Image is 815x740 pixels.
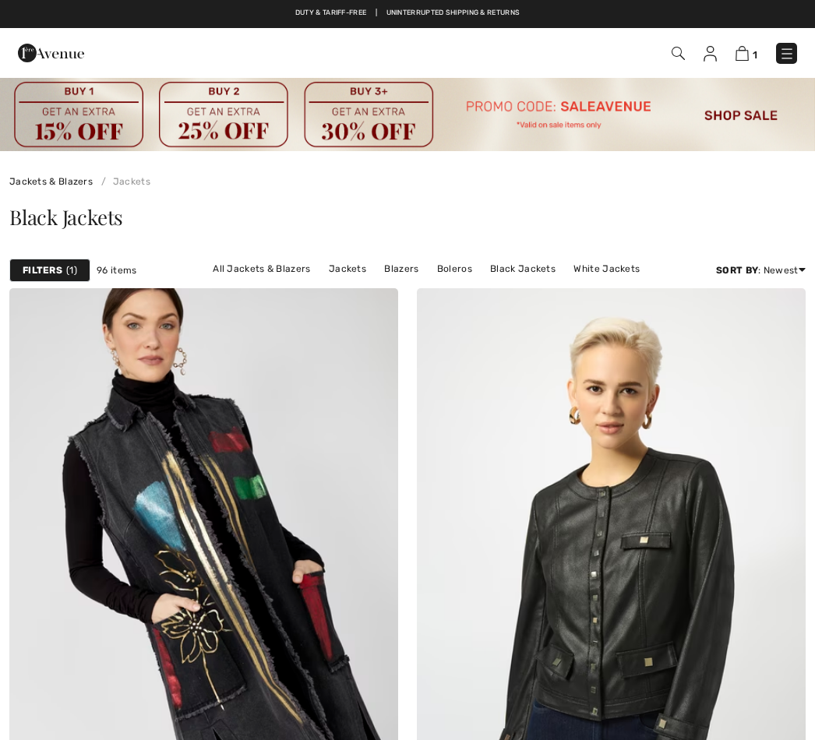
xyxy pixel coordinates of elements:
span: 96 items [97,263,136,277]
span: Black Jackets [9,203,123,231]
a: 1 [736,44,757,62]
img: Search [672,47,685,60]
a: Boleros [429,259,480,279]
img: Shopping Bag [736,46,749,61]
a: Jackets [95,176,150,187]
a: 1ère Avenue [18,44,84,59]
a: All Jackets & Blazers [205,259,318,279]
a: Blue Jackets [504,279,580,299]
a: Jackets & Blazers [9,176,93,187]
a: White Jackets [566,259,647,279]
strong: Filters [23,263,62,277]
span: 1 [753,49,757,61]
div: : Newest [716,263,806,277]
img: 1ère Avenue [18,37,84,69]
span: 1 [66,263,77,277]
a: Blazers [376,259,426,279]
strong: Sort By [716,265,758,276]
a: [PERSON_NAME] [408,279,502,299]
a: [PERSON_NAME] Jackets [273,279,406,299]
a: Jackets [321,259,374,279]
img: Menu [779,46,795,62]
img: My Info [704,46,717,62]
a: Black Jackets [482,259,563,279]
